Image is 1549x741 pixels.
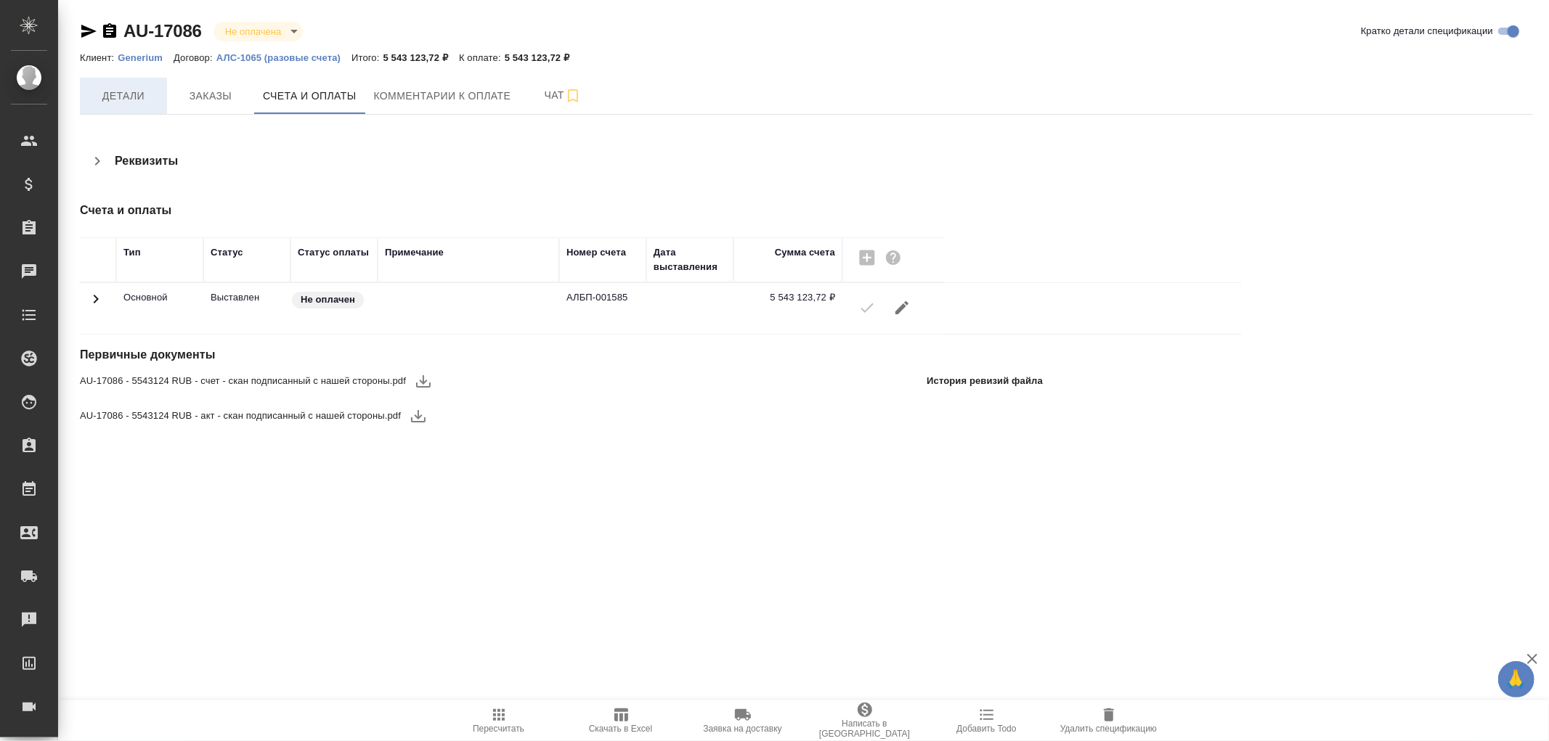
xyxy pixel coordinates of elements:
[298,245,369,260] div: Статус оплаты
[927,374,1043,388] p: История ревизий файла
[80,346,1049,364] h4: Первичные документы
[559,283,646,334] td: АЛБП-001585
[885,290,919,325] button: Редактировать
[176,87,245,105] span: Заказы
[733,283,842,334] td: 5 543 123,72 ₽
[263,87,357,105] span: Счета и оплаты
[528,86,598,105] span: Чат
[211,245,243,260] div: Статус
[118,52,174,63] p: Generium
[775,245,835,260] div: Сумма счета
[1504,664,1529,695] span: 🙏
[654,245,726,274] div: Дата выставления
[216,52,351,63] p: АЛС-1065 (разовые счета)
[80,202,1049,219] h4: Счета и оплаты
[566,245,626,260] div: Номер счета
[174,52,216,63] p: Договор:
[505,52,580,63] p: 5 543 123,72 ₽
[301,292,355,307] p: Не оплачен
[459,52,505,63] p: К оплате:
[216,51,351,63] a: АЛС-1065 (разовые счета)
[87,299,105,310] span: Toggle Row Expanded
[383,52,459,63] p: 5 543 123,72 ₽
[116,283,203,334] td: Основной
[385,245,444,260] div: Примечание
[123,21,202,41] a: AU-17086
[80,409,401,423] span: AU-17086 - 5543124 RUB - акт - скан подписанный с нашей стороны.pdf
[351,52,383,63] p: Итого:
[214,22,303,41] div: Не оплачена
[80,52,118,63] p: Клиент:
[118,51,174,63] a: Generium
[1361,24,1493,38] span: Кратко детали спецификации
[80,22,97,40] button: Скопировать ссылку для ЯМессенджера
[80,374,406,388] span: AU-17086 - 5543124 RUB - счет - скан подписанный с нашей стороны.pdf
[564,87,582,105] svg: Подписаться
[211,290,283,305] p: Все изменения в спецификации заблокированы
[89,87,158,105] span: Детали
[1498,661,1534,697] button: 🙏
[374,87,511,105] span: Комментарии к оплате
[123,245,141,260] div: Тип
[115,152,178,170] h4: Реквизиты
[101,22,118,40] button: Скопировать ссылку
[221,25,285,38] button: Не оплачена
